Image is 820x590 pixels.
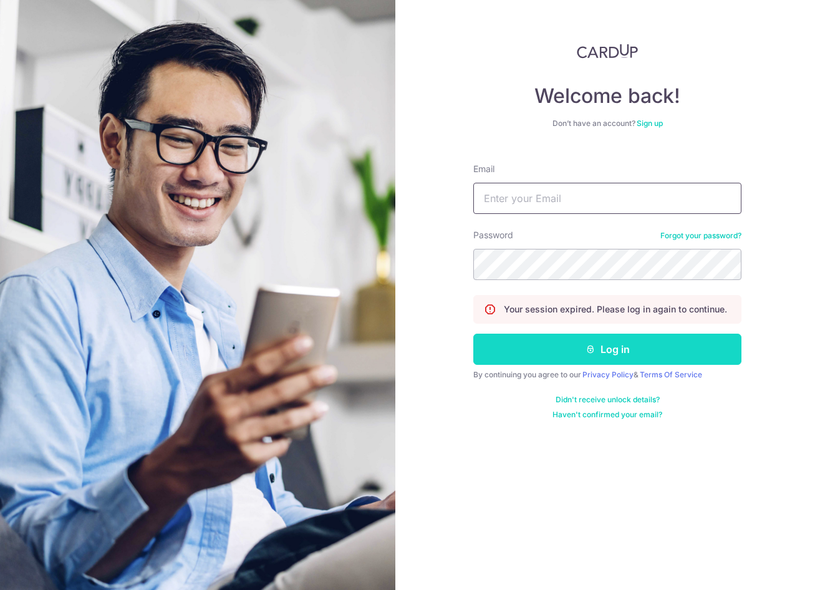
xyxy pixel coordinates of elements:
[473,163,494,175] label: Email
[504,303,727,316] p: Your session expired. Please log in again to continue.
[637,118,663,128] a: Sign up
[582,370,634,379] a: Privacy Policy
[473,229,513,241] label: Password
[552,410,662,420] a: Haven't confirmed your email?
[556,395,660,405] a: Didn't receive unlock details?
[473,334,741,365] button: Log in
[473,183,741,214] input: Enter your Email
[473,370,741,380] div: By continuing you agree to our &
[577,44,638,59] img: CardUp Logo
[473,84,741,109] h4: Welcome back!
[473,118,741,128] div: Don’t have an account?
[660,231,741,241] a: Forgot your password?
[640,370,702,379] a: Terms Of Service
